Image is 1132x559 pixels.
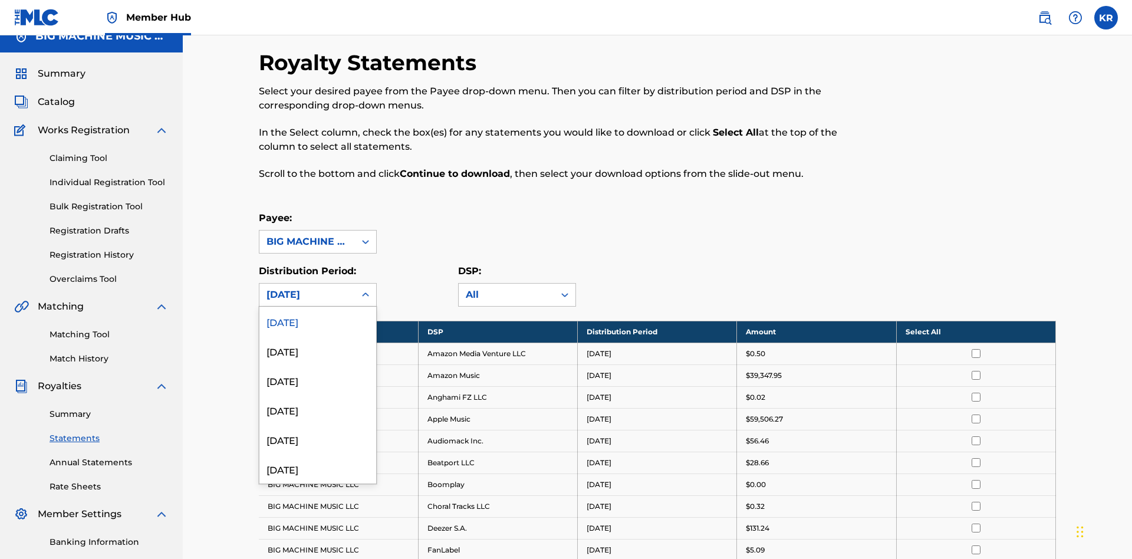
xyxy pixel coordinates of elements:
td: [DATE] [578,408,737,430]
a: SummarySummary [14,67,85,81]
td: [DATE] [578,386,737,408]
a: Registration Drafts [50,225,169,237]
h5: BIG MACHINE MUSIC LLC [35,29,169,43]
td: [DATE] [578,430,737,452]
div: Help [1064,6,1087,29]
td: [DATE] [578,364,737,386]
td: Amazon Media Venture LLC [418,343,577,364]
td: Amazon Music [418,364,577,386]
td: Anghami FZ LLC [418,386,577,408]
td: BIG MACHINE MUSIC LLC [259,517,418,539]
a: Registration History [50,249,169,261]
img: Summary [14,67,28,81]
th: Amount [737,321,896,343]
td: [DATE] [578,473,737,495]
img: Accounts [14,29,28,44]
img: expand [154,123,169,137]
div: [DATE] [266,288,348,302]
td: Choral Tracks LLC [418,495,577,517]
p: $59,506.27 [746,414,783,425]
span: Royalties [38,379,81,393]
a: Bulk Registration Tool [50,200,169,213]
strong: Select All [713,127,759,138]
span: Works Registration [38,123,130,137]
th: DSP [418,321,577,343]
p: $0.00 [746,479,766,490]
p: Scroll to the bottom and click , then select your download options from the slide-out menu. [259,167,873,181]
img: MLC Logo [14,9,60,26]
td: [DATE] [578,343,737,364]
div: [DATE] [259,366,376,395]
p: $28.66 [746,458,769,468]
div: [DATE] [259,425,376,454]
p: $131.24 [746,523,769,534]
p: In the Select column, check the box(es) for any statements you would like to download or click at... [259,126,873,154]
label: Payee: [259,212,292,223]
td: BIG MACHINE MUSIC LLC [259,495,418,517]
p: $0.02 [746,392,765,403]
img: expand [154,300,169,314]
img: Top Rightsholder [105,11,119,25]
img: expand [154,507,169,521]
a: Matching Tool [50,328,169,341]
p: $56.46 [746,436,769,446]
th: Distribution Period [578,321,737,343]
div: [DATE] [259,454,376,484]
label: Distribution Period: [259,265,356,277]
h2: Royalty Statements [259,50,482,76]
td: Apple Music [418,408,577,430]
th: Select All [896,321,1055,343]
a: Public Search [1033,6,1057,29]
a: Statements [50,432,169,445]
img: Works Registration [14,123,29,137]
a: Annual Statements [50,456,169,469]
p: $5.09 [746,545,765,555]
a: Banking Information [50,536,169,548]
span: Catalog [38,95,75,109]
a: Rate Sheets [50,481,169,493]
div: [DATE] [259,307,376,336]
a: Summary [50,408,169,420]
p: $39,347.95 [746,370,782,381]
td: Boomplay [418,473,577,495]
a: Individual Registration Tool [50,176,169,189]
p: $0.32 [746,501,765,512]
div: [DATE] [259,395,376,425]
iframe: Chat Widget [1073,502,1132,559]
div: Drag [1077,514,1084,550]
span: Matching [38,300,84,314]
td: BIG MACHINE MUSIC LLC [259,473,418,495]
p: Select your desired payee from the Payee drop-down menu. Then you can filter by distribution peri... [259,84,873,113]
div: [DATE] [259,336,376,366]
div: All [466,288,547,302]
td: Beatport LLC [418,452,577,473]
td: [DATE] [578,517,737,539]
img: help [1068,11,1082,25]
a: Overclaims Tool [50,273,169,285]
a: Match History [50,353,169,365]
td: [DATE] [578,452,737,473]
label: DSP: [458,265,481,277]
a: CatalogCatalog [14,95,75,109]
td: Deezer S.A. [418,517,577,539]
img: search [1038,11,1052,25]
img: Member Settings [14,507,28,521]
span: Member Settings [38,507,121,521]
strong: Continue to download [400,168,510,179]
p: $0.50 [746,348,765,359]
img: Catalog [14,95,28,109]
td: [DATE] [578,495,737,517]
a: Claiming Tool [50,152,169,165]
span: Summary [38,67,85,81]
div: User Menu [1094,6,1118,29]
span: Member Hub [126,11,191,24]
td: Audiomack Inc. [418,430,577,452]
img: Royalties [14,379,28,393]
div: BIG MACHINE MUSIC LLC [266,235,348,249]
img: Matching [14,300,29,314]
img: expand [154,379,169,393]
